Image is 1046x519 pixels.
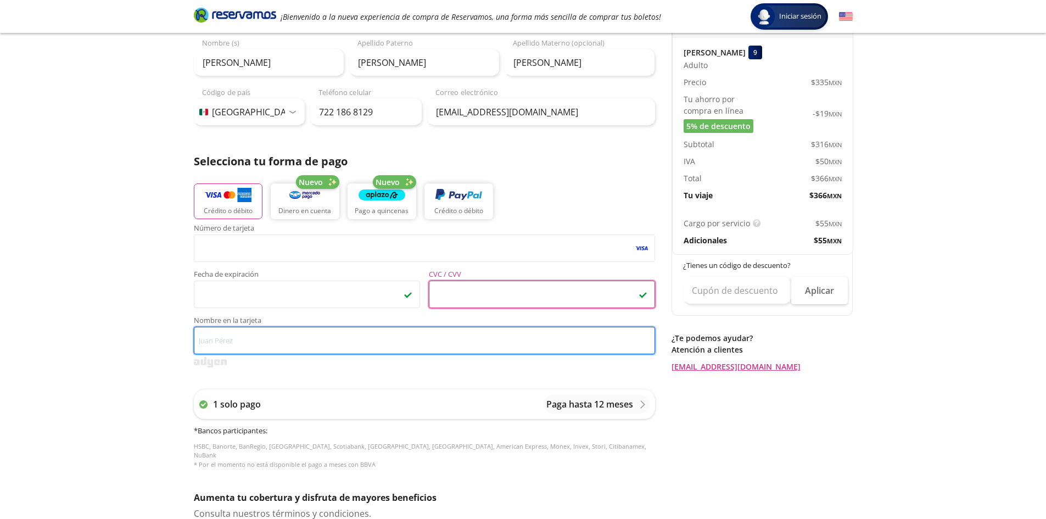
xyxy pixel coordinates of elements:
[748,46,762,59] div: 9
[684,59,708,71] span: Adulto
[434,206,483,216] p: Crédito o débito
[683,260,842,271] p: ¿Tienes un código de descuento?
[811,76,842,88] span: $ 335
[278,206,331,216] p: Dinero en cuenta
[684,172,702,184] p: Total
[299,176,323,188] span: Nuevo
[194,7,276,23] i: Brand Logo
[672,361,853,372] a: [EMAIL_ADDRESS][DOMAIN_NAME]
[194,317,655,327] span: Nombre en la tarjeta
[684,189,713,201] p: Tu viaje
[194,225,655,235] span: Número de tarjeta
[194,327,655,354] input: Nombre en la tarjeta
[194,357,227,367] img: svg+xml;base64,PD94bWwgdmVyc2lvbj0iMS4wIiBlbmNvZGluZz0iVVRGLTgiPz4KPHN2ZyB3aWR0aD0iMzk2cHgiIGhlaW...
[791,277,848,304] button: Aplicar
[775,11,826,22] span: Iniciar sesión
[427,98,655,126] input: Correo electrónico
[639,290,647,299] img: checkmark
[199,284,415,305] iframe: Iframe de la fecha de caducidad de la tarjeta asegurada
[281,12,661,22] em: ¡Bienvenido a la nueva experiencia de compra de Reservamos, una forma más sencilla de comprar tus...
[310,98,422,126] input: Teléfono celular
[194,491,655,504] p: Aumenta tu cobertura y disfruta de mayores beneficios
[829,110,842,118] small: MXN
[672,332,853,344] p: ¿Te podemos ayudar?
[634,243,649,253] img: visa
[546,398,633,411] p: Paga hasta 12 meses
[829,158,842,166] small: MXN
[827,192,842,200] small: MXN
[684,76,706,88] p: Precio
[813,108,842,119] span: -$ 19
[684,235,727,246] p: Adicionales
[199,238,650,259] iframe: Iframe del número de tarjeta asegurada
[213,398,261,411] p: 1 solo pago
[194,442,655,470] p: HSBC, Banorte, BanRegio, [GEOGRAPHIC_DATA], Scotiabank, [GEOGRAPHIC_DATA], [GEOGRAPHIC_DATA], Ame...
[672,344,853,355] p: Atención a clientes
[684,217,750,229] p: Cargo por servicio
[839,10,853,24] button: English
[194,183,262,219] button: Crédito o débito
[811,172,842,184] span: $ 366
[684,93,763,116] p: Tu ahorro por compra en línea
[194,460,376,468] span: * Por el momento no está disponible el pago a meses con BBVA
[829,220,842,228] small: MXN
[811,138,842,150] span: $ 316
[194,49,344,76] input: Nombre (s)
[827,237,842,245] small: MXN
[829,79,842,87] small: MXN
[815,217,842,229] span: $ 55
[355,206,409,216] p: Pago a quincenas
[194,7,276,26] a: Brand Logo
[429,271,655,281] span: CVC / CVV
[686,120,751,132] span: 5% de descuento
[982,455,1035,508] iframe: Messagebird Livechat Widget
[684,47,746,58] p: [PERSON_NAME]
[684,155,695,167] p: IVA
[349,49,499,76] input: Apellido Paterno
[814,235,842,246] span: $ 55
[829,175,842,183] small: MXN
[271,183,339,219] button: Dinero en cuenta
[424,183,493,219] button: Crédito o débito
[194,271,420,281] span: Fecha de expiración
[204,206,253,216] p: Crédito o débito
[199,109,208,115] img: MX
[829,141,842,149] small: MXN
[683,277,791,304] input: Cupón de descuento
[348,183,416,219] button: Pago a quincenas
[194,426,655,437] h6: * Bancos participantes :
[684,138,714,150] p: Subtotal
[376,176,400,188] span: Nuevo
[815,155,842,167] span: $ 50
[434,284,650,305] iframe: Iframe del código de seguridad de la tarjeta asegurada
[404,290,412,299] img: checkmark
[505,49,655,76] input: Apellido Materno (opcional)
[809,189,842,201] span: $ 366
[194,153,655,170] p: Selecciona tu forma de pago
